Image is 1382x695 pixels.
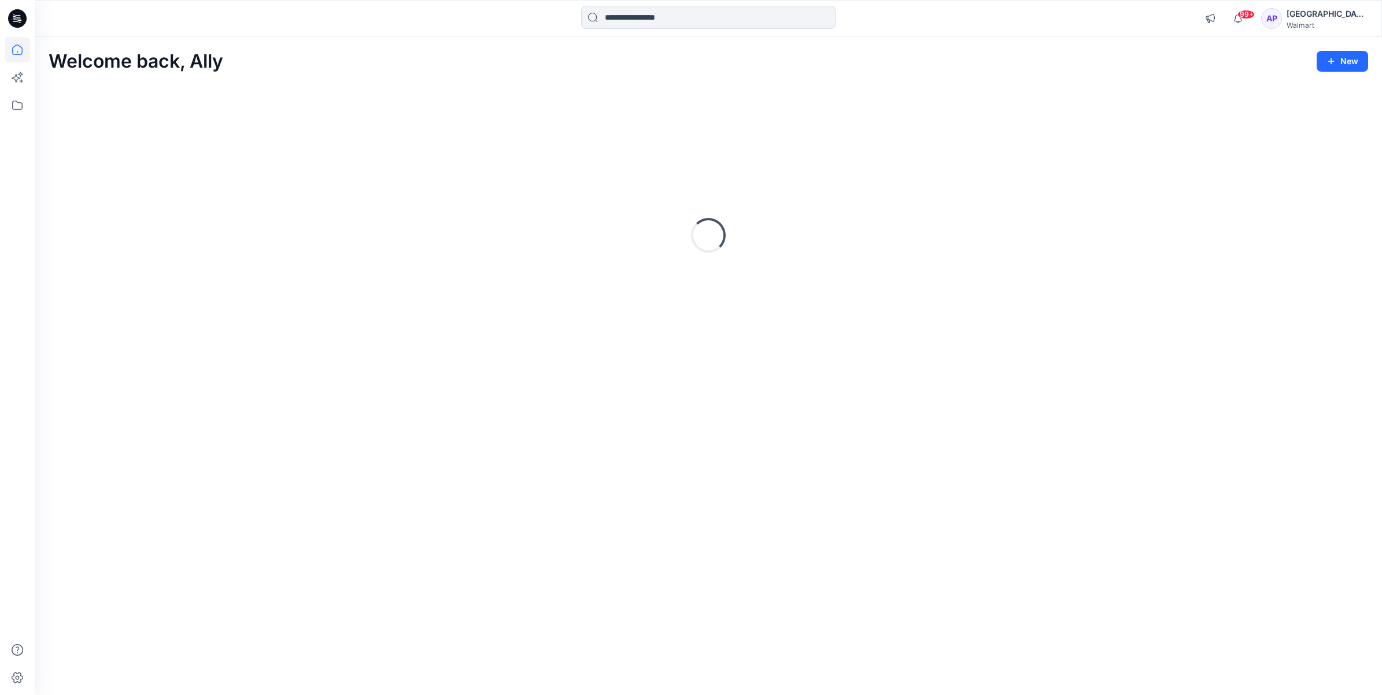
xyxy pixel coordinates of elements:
div: AP [1261,8,1282,29]
h2: Welcome back, Ally [49,51,223,72]
span: 99+ [1237,10,1255,19]
div: [GEOGRAPHIC_DATA] [1287,7,1368,21]
button: New [1317,51,1368,72]
div: Walmart [1287,21,1368,29]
